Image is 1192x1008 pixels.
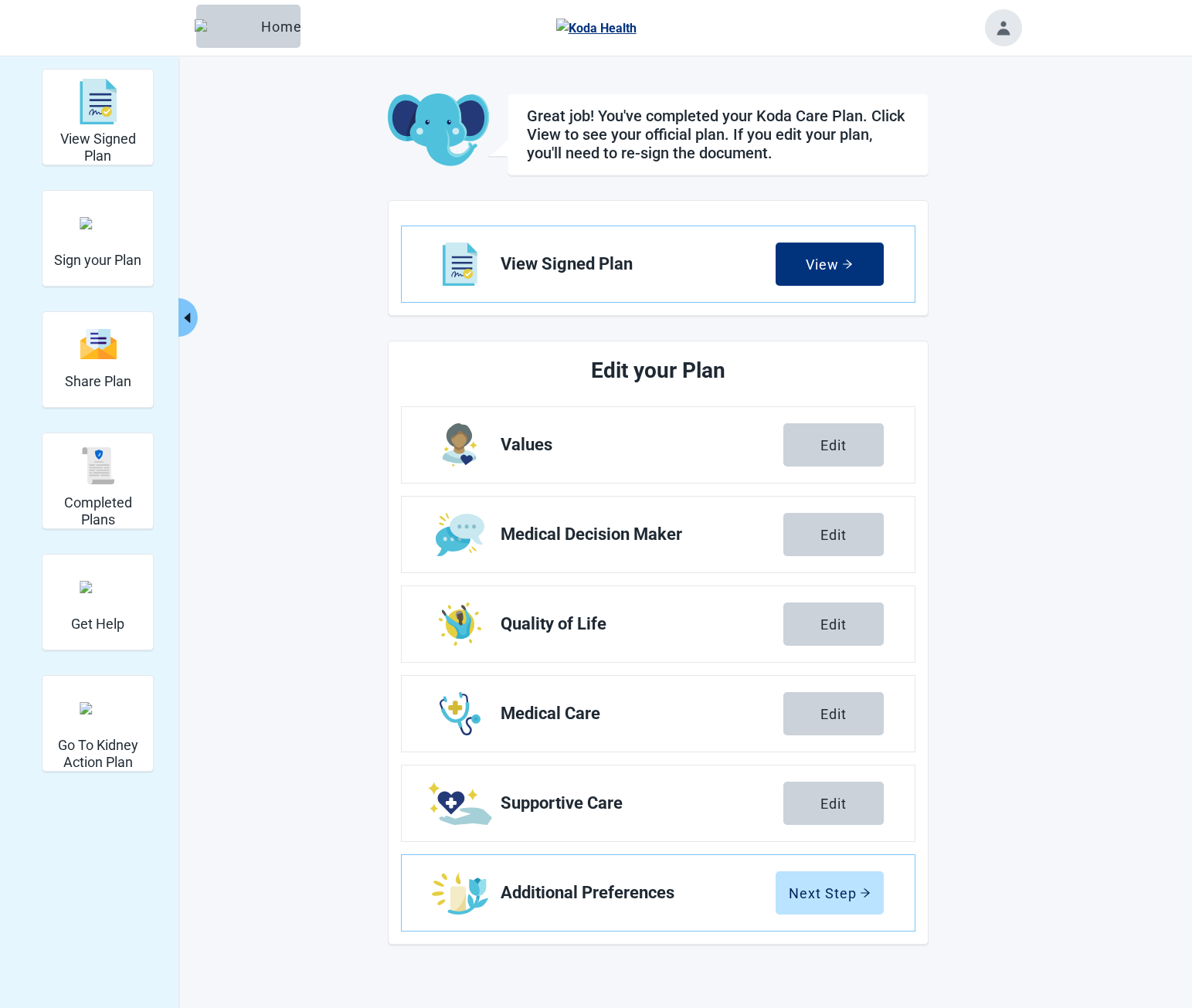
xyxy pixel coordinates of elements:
h2: Edit your Plan [459,354,857,388]
button: Toggle account menu [985,9,1022,46]
h2: Sign your Plan [54,252,141,269]
button: Next Steparrow-right [776,871,884,915]
span: Medical Decision Maker [501,525,783,544]
div: Share Plan [42,311,154,408]
button: Edit [783,782,884,825]
h2: Go To Kidney Action Plan [49,737,147,770]
h2: Get Help [71,616,124,633]
span: arrow-right [842,259,853,270]
main: Main content [295,93,1021,945]
div: Edit [820,437,847,453]
span: Medical Care [501,704,783,723]
img: svg%3e [80,79,117,125]
h2: View Signed Plan [49,131,147,164]
span: caret-left [180,311,195,325]
button: Collapse menu [178,298,198,337]
span: Quality of Life [501,615,783,633]
img: kidney_action_plan.svg [80,702,117,714]
h1: Great job! You've completed your Koda Care Plan. Click View to see your official plan. If you edi... [527,107,909,162]
span: Supportive Care [501,794,783,813]
h2: Share Plan [65,373,131,390]
img: svg%3e [80,447,117,484]
img: Koda Health [556,19,637,38]
button: Edit [783,692,884,735]
a: Edit Values section [402,407,915,483]
div: View [806,256,853,272]
div: View Signed Plan [42,69,154,165]
button: Viewarrow-right [776,243,884,286]
a: Edit Quality of Life section [402,586,915,662]
span: Values [501,436,783,454]
span: View Signed Plan [501,255,776,273]
img: make_plan_official.svg [80,217,117,229]
img: Koda Elephant [388,93,489,168]
h2: Completed Plans [49,494,147,528]
a: View View Signed Plan section [402,226,915,302]
button: Edit [783,513,884,556]
div: Sign your Plan [42,190,154,287]
span: arrow-right [860,888,871,898]
div: Get Help [42,554,154,650]
a: Edit Medical Decision Maker section [402,497,915,572]
button: ElephantHome [196,5,301,48]
img: Elephant [195,19,255,33]
div: Completed Plans [42,433,154,529]
div: Next Step [789,885,871,901]
span: Additional Preferences [501,884,776,902]
button: Edit [783,423,884,467]
div: Edit [820,616,847,632]
img: person-question.svg [80,581,117,593]
div: Home [209,19,288,34]
button: Edit [783,602,884,646]
div: Go To Kidney Action Plan [42,675,154,772]
img: svg%3e [80,328,117,361]
a: Edit Supportive Care section [402,765,915,841]
div: Edit [820,796,847,811]
a: Edit Medical Care section [402,676,915,752]
div: Edit [820,706,847,721]
a: Edit Additional Preferences section [402,855,915,931]
div: Edit [820,527,847,542]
